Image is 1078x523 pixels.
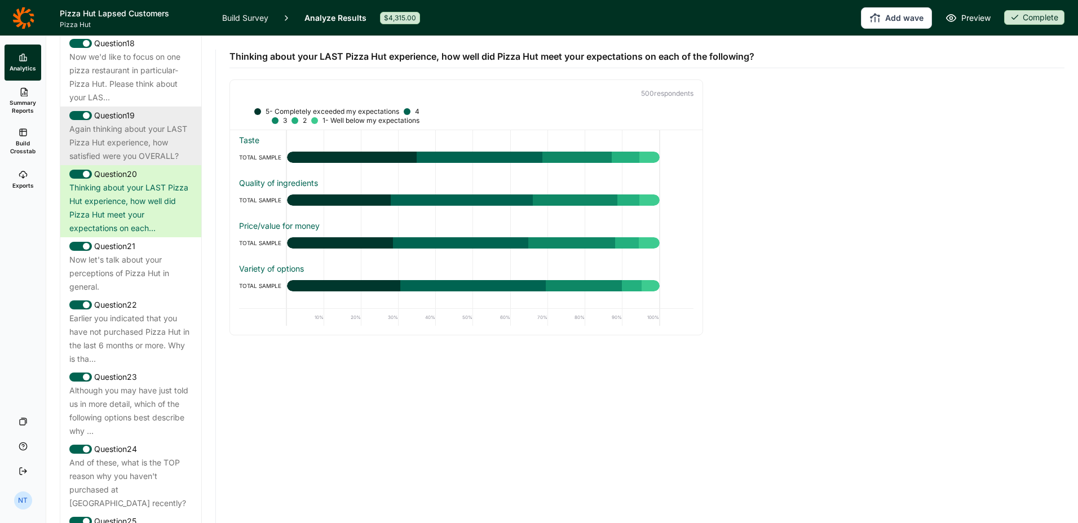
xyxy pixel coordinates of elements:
span: Pizza Hut [60,20,209,29]
div: 80% [548,309,585,326]
div: 100% [622,309,660,326]
div: Question 22 [69,298,192,312]
div: TOTAL SAMPLE [239,193,287,207]
div: NT [14,491,32,509]
a: Build Crosstab [5,121,41,162]
span: Exports [12,181,34,189]
div: Variety of options [239,263,693,274]
div: Question 24 [69,442,192,456]
a: Exports [5,162,41,198]
div: 90% [585,309,622,326]
h1: Pizza Hut Lapsed Customers [60,7,209,20]
div: 50% [436,309,473,326]
div: Price/value for money [239,220,693,232]
div: Now we'd like to focus on one pizza restaurant in particular- Pizza Hut. Please think about your ... [69,50,192,104]
div: TOTAL SAMPLE [239,236,287,250]
div: 60% [473,309,510,326]
div: Although you may have just told us in more detail, which of the following options best describe w... [69,384,192,438]
span: Build Crosstab [9,139,37,155]
div: Complete [1004,10,1064,25]
div: 3 [283,116,287,125]
div: 40% [399,309,436,326]
div: Question 21 [69,240,192,253]
div: TOTAL SAMPLE [239,279,287,292]
a: Preview [946,11,991,25]
div: Question 19 [69,109,192,122]
div: Question 20 [69,167,192,181]
div: 1- Well below my expectations [322,116,419,125]
div: Question 23 [69,370,192,384]
div: $4,315.00 [380,12,420,24]
div: TOTAL SAMPLE [239,150,287,164]
div: Earlier you indicated that you have not purchased Pizza Hut in the last 6 months or more. Why is ... [69,312,192,366]
button: Complete [1004,10,1064,26]
div: 10% [287,309,324,326]
div: And of these, what is the TOP reason why you haven't purchased at [GEOGRAPHIC_DATA] recently? [69,456,192,510]
div: Again thinking about your LAST Pizza Hut experience, how satisfied were you OVERALL? [69,122,192,163]
a: Analytics [5,45,41,81]
div: Now let's talk about your perceptions of Pizza Hut in general. [69,253,192,294]
div: 30% [361,309,399,326]
div: 70% [511,309,548,326]
button: Add wave [861,7,932,29]
div: Taste [239,135,693,146]
p: 500 respondent s [239,89,693,98]
span: Analytics [10,64,36,72]
a: Summary Reports [5,81,41,121]
div: 4 [415,107,419,116]
span: Thinking about your LAST Pizza Hut experience, how well did Pizza Hut meet your expectations on e... [229,50,754,63]
div: Thinking about your LAST Pizza Hut experience, how well did Pizza Hut meet your expectations on e... [69,181,192,235]
div: 2 [303,116,307,125]
div: 20% [324,309,361,326]
div: 5- Completely exceeded my expectations [266,107,399,116]
div: Question 18 [69,37,192,50]
div: Quality of ingredients [239,178,693,189]
span: Preview [961,11,991,25]
div: Convenience [239,306,693,317]
span: Summary Reports [9,99,37,114]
